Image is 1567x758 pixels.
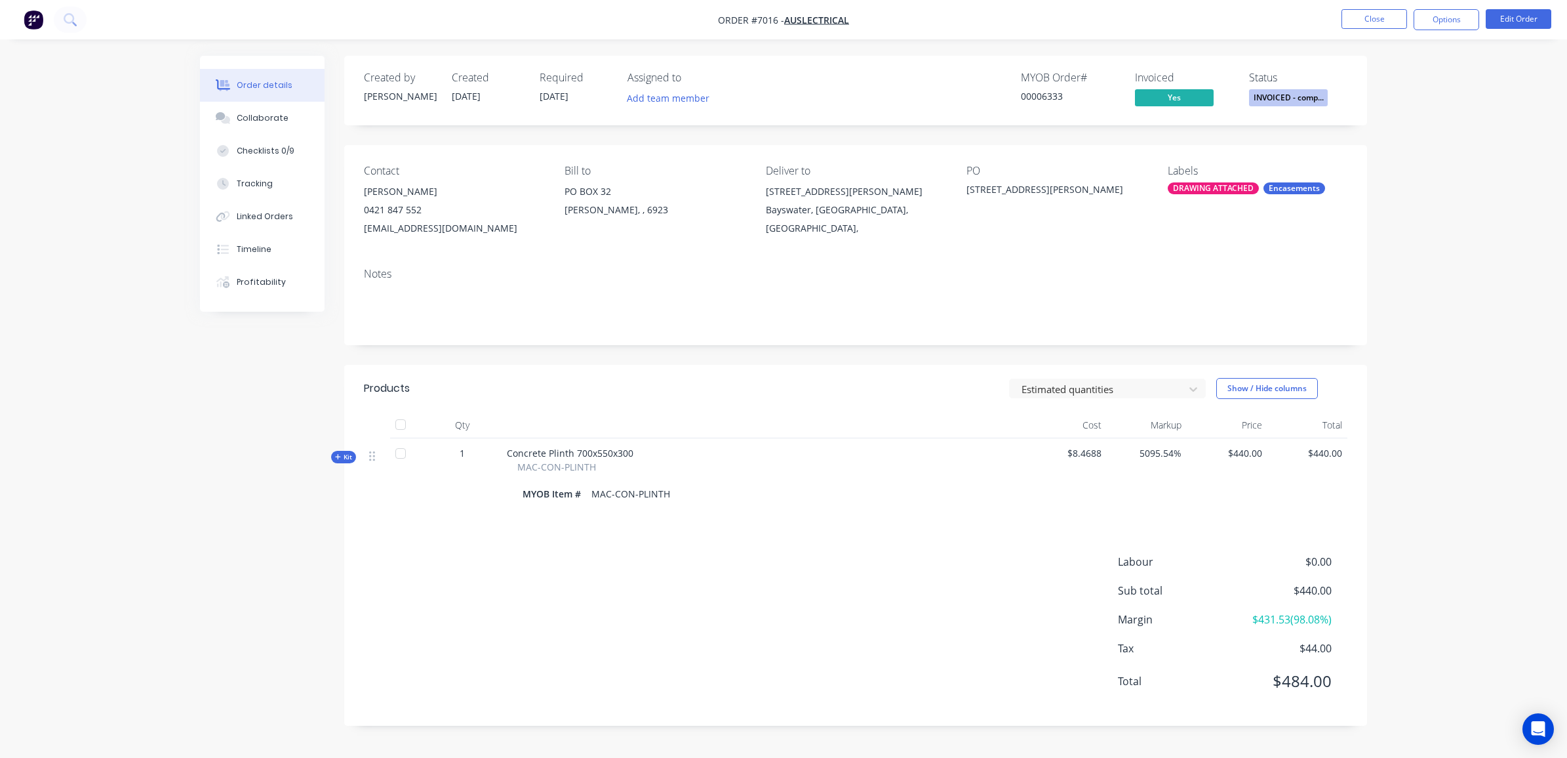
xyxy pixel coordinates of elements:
[364,381,410,396] div: Products
[766,182,945,238] div: [STREET_ADDRESS][PERSON_NAME]Bayswater, [GEOGRAPHIC_DATA], [GEOGRAPHIC_DATA],
[423,412,502,438] div: Qty
[364,165,544,177] div: Contact
[1168,182,1259,194] div: DRAWING ATTACHED
[517,460,596,474] span: MAC-CON-PLINTH
[237,243,271,255] div: Timeline
[237,178,273,190] div: Tracking
[200,135,325,167] button: Checklists 0/9
[1249,89,1328,109] button: INVOICED - comp...
[200,102,325,135] button: Collaborate
[1235,583,1332,599] span: $440.00
[200,69,325,102] button: Order details
[718,14,784,26] span: Order #7016 -
[565,182,744,224] div: PO BOX 32[PERSON_NAME], , 6923
[627,89,717,107] button: Add team member
[1118,673,1235,689] span: Total
[237,276,286,288] div: Profitability
[1249,89,1328,106] span: INVOICED - comp...
[1267,412,1348,438] div: Total
[1235,669,1332,693] span: $484.00
[766,201,945,238] div: Bayswater, [GEOGRAPHIC_DATA], [GEOGRAPHIC_DATA],
[200,266,325,299] button: Profitability
[565,201,744,219] div: [PERSON_NAME], , 6923
[237,211,293,222] div: Linked Orders
[766,165,945,177] div: Deliver to
[1112,446,1182,460] span: 5095.54%
[540,90,568,102] span: [DATE]
[1273,446,1343,460] span: $440.00
[364,72,436,84] div: Created by
[237,112,288,124] div: Collaborate
[1021,72,1119,84] div: MYOB Order #
[1135,89,1214,106] span: Yes
[1118,612,1235,627] span: Margin
[620,89,717,107] button: Add team member
[565,165,744,177] div: Bill to
[523,484,586,503] div: MYOB Item #
[1187,412,1267,438] div: Price
[364,201,544,219] div: 0421 847 552
[1118,554,1235,570] span: Labour
[1192,446,1262,460] span: $440.00
[237,79,292,91] div: Order details
[1341,9,1407,29] button: Close
[364,219,544,238] div: [EMAIL_ADDRESS][DOMAIN_NAME]
[452,90,481,102] span: [DATE]
[1522,713,1554,745] div: Open Intercom Messenger
[24,10,43,30] img: Factory
[1216,378,1318,399] button: Show / Hide columns
[1486,9,1551,29] button: Edit Order
[460,446,465,460] span: 1
[1135,72,1233,84] div: Invoiced
[364,182,544,201] div: [PERSON_NAME]
[237,145,294,157] div: Checklists 0/9
[586,484,675,503] div: MAC-CON-PLINTH
[452,72,524,84] div: Created
[1235,641,1332,656] span: $44.00
[1249,72,1347,84] div: Status
[364,268,1347,280] div: Notes
[507,447,633,459] span: Concrete Plinth 700x550x300
[200,200,325,233] button: Linked Orders
[1031,446,1101,460] span: $8.4688
[565,182,744,201] div: PO BOX 32
[1107,412,1187,438] div: Markup
[1021,89,1119,103] div: 00006333
[1168,165,1347,177] div: Labels
[1118,583,1235,599] span: Sub total
[766,182,945,201] div: [STREET_ADDRESS][PERSON_NAME]
[1235,612,1332,627] span: $431.53 ( 98.08 %)
[627,72,759,84] div: Assigned to
[335,452,352,462] span: Kit
[1414,9,1479,30] button: Options
[966,165,1146,177] div: PO
[200,167,325,200] button: Tracking
[540,72,612,84] div: Required
[784,14,849,26] a: Auslectrical
[1026,412,1107,438] div: Cost
[966,182,1130,201] div: [STREET_ADDRESS][PERSON_NAME]
[364,89,436,103] div: [PERSON_NAME]
[331,451,356,463] button: Kit
[1235,554,1332,570] span: $0.00
[1263,182,1325,194] div: Encasements
[200,233,325,266] button: Timeline
[1118,641,1235,656] span: Tax
[364,182,544,238] div: [PERSON_NAME]0421 847 552[EMAIL_ADDRESS][DOMAIN_NAME]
